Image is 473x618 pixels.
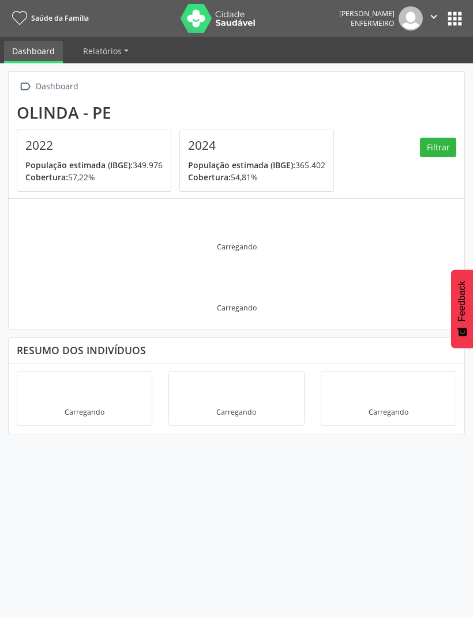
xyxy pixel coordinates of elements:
[399,6,423,31] img: img
[188,160,295,170] span: População estimada (IBGE):
[423,6,445,31] button: 
[25,172,68,183] span: Cobertura:
[17,103,342,122] div: Olinda - PE
[451,270,473,348] button: Feedback - Mostrar pesquisa
[4,41,63,63] a: Dashboard
[17,344,456,357] div: Resumo dos indivíduos
[25,159,163,171] p: 349.976
[83,46,122,56] span: Relatórios
[445,9,465,29] button: apps
[17,78,80,95] a:  Dashboard
[420,138,456,157] button: Filtrar
[25,171,163,183] p: 57,22%
[25,160,133,170] span: População estimada (IBGE):
[339,9,395,18] div: [PERSON_NAME]
[188,138,325,153] h4: 2024
[188,171,325,183] p: 54,81%
[369,407,408,417] div: Carregando
[427,10,440,23] i: 
[65,407,104,417] div: Carregando
[33,78,80,95] div: Dashboard
[17,78,33,95] i: 
[457,281,467,321] span: Feedback
[8,9,89,28] a: Saúde da Família
[217,242,257,252] div: Carregando
[25,138,163,153] h4: 2022
[188,172,231,183] span: Cobertura:
[31,13,89,23] span: Saúde da Família
[188,159,325,171] p: 365.402
[351,18,395,28] span: Enfermeiro
[75,41,137,61] a: Relatórios
[217,303,257,313] div: Carregando
[216,407,256,417] div: Carregando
